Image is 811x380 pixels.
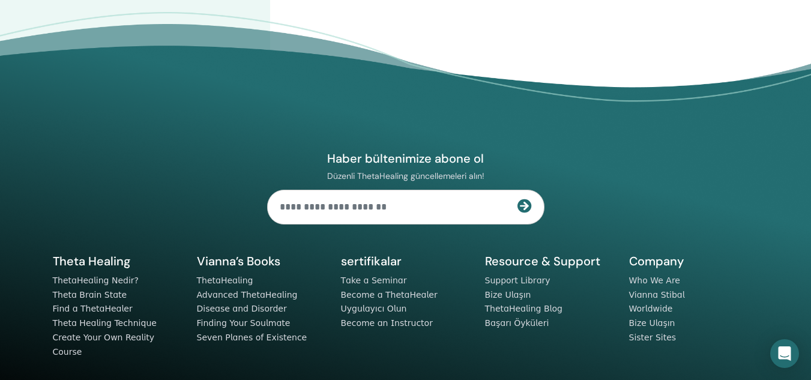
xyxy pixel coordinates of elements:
[53,253,182,269] h5: Theta Healing
[770,339,799,368] div: Open Intercom Messenger
[53,318,157,328] a: Theta Healing Technique
[267,151,544,166] h4: Haber bültenimize abone ol
[629,253,759,269] h5: Company
[629,290,685,300] a: Vianna Stibal
[341,318,433,328] a: Become an Instructor
[341,253,471,269] h5: sertifikalar
[485,304,562,313] a: ThetaHealing Blog
[485,290,531,300] a: Bize Ulaşın
[341,276,407,285] a: Take a Seminar
[197,253,327,269] h5: Vianna’s Books
[53,304,133,313] a: Find a ThetaHealer
[629,276,680,285] a: Who We Are
[197,304,287,313] a: Disease and Disorder
[197,276,253,285] a: ThetaHealing
[485,253,615,269] h5: Resource & Support
[485,276,550,285] a: Support Library
[53,290,127,300] a: Theta Brain State
[341,304,407,313] a: Uygulayıcı Olun
[197,290,298,300] a: Advanced ThetaHealing
[341,290,438,300] a: Become a ThetaHealer
[197,318,291,328] a: Finding Your Soulmate
[485,318,549,328] a: Başarı Öyküleri
[267,170,544,181] p: Düzenli ThetaHealing güncellemeleri alın!
[629,318,675,328] a: Bize Ulaşın
[197,333,307,342] a: Seven Planes of Existence
[629,304,673,313] a: Worldwide
[629,333,677,342] a: Sister Sites
[53,276,139,285] a: ThetaHealing Nedir?
[53,333,155,357] a: Create Your Own Reality Course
